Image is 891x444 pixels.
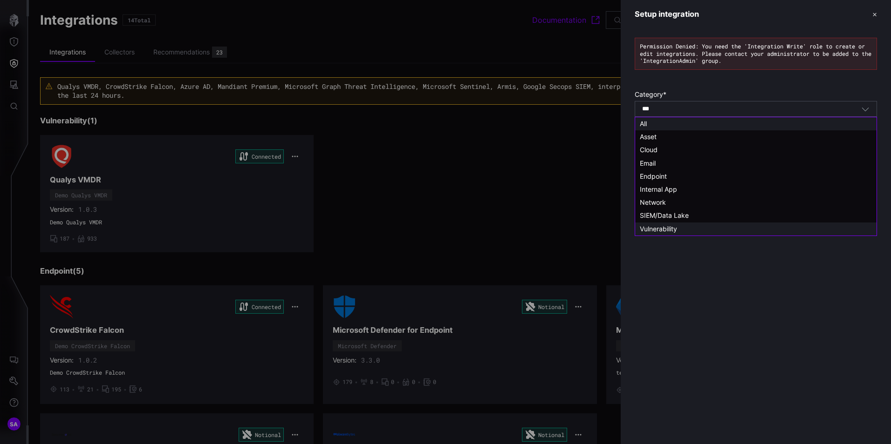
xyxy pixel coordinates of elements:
button: ✕ [872,9,877,19]
span: Asset [640,133,657,141]
span: Permission Denied: You need the 'Integration Write' role to create or edit integrations. Please c... [640,42,871,64]
h3: Setup integration [635,9,699,19]
label: Category * [635,90,877,99]
span: Vulnerability [640,225,677,233]
span: Endpoint [640,172,667,180]
span: Network [640,198,666,206]
span: All [640,120,647,128]
span: Cloud [640,146,658,154]
button: Toggle options menu [861,105,870,113]
span: Internal App [640,185,677,193]
span: Email [640,159,656,167]
span: SIEM/Data Lake [640,211,689,219]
